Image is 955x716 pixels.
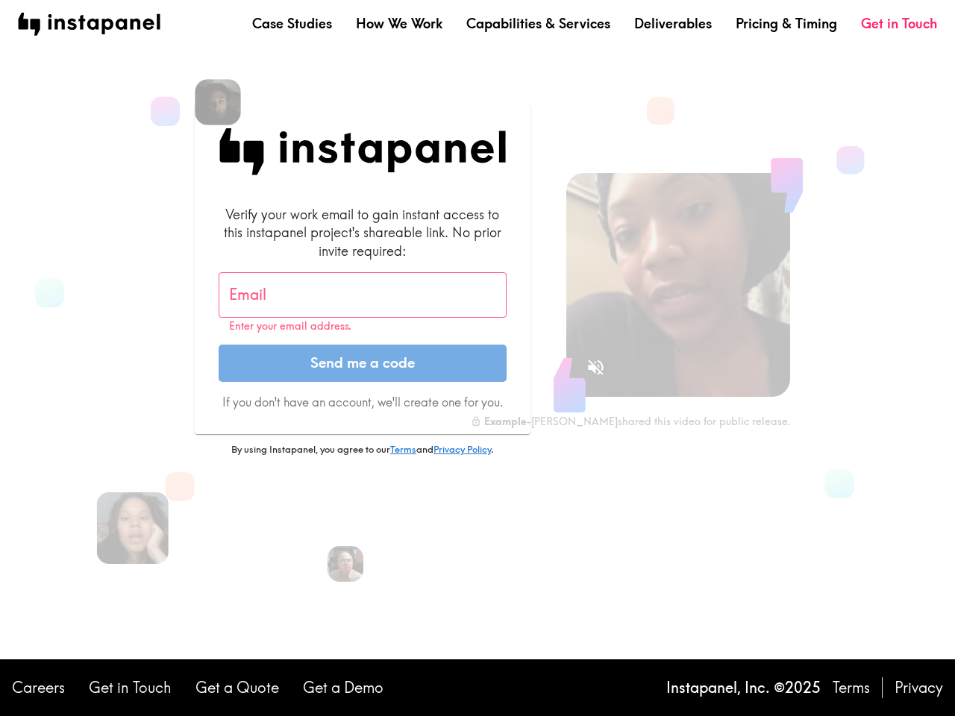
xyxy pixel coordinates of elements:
img: Kelly [97,492,169,564]
img: Robert [328,546,363,582]
a: Case Studies [252,14,332,33]
a: Privacy Policy [433,443,491,455]
a: Pricing & Timing [736,14,837,33]
b: Example [484,415,526,428]
div: - [PERSON_NAME] shared this video for public release. [471,415,790,428]
div: Verify your work email to gain instant access to this instapanel project's shareable link. No pri... [219,205,507,260]
p: By using Instapanel, you agree to our and . [195,443,530,456]
a: Terms [833,677,870,698]
a: Get in Touch [861,14,937,33]
a: Privacy [895,677,943,698]
img: Instapanel [219,128,507,175]
button: Send me a code [219,345,507,382]
p: If you don't have an account, we'll create one for you. [219,394,507,410]
a: Get a Demo [303,677,383,698]
a: Deliverables [634,14,712,33]
a: How We Work [356,14,442,33]
p: Enter your email address. [229,320,496,333]
a: Get in Touch [89,677,172,698]
a: Capabilities & Services [466,14,610,33]
p: Instapanel, Inc. © 2025 [666,677,821,698]
a: Get a Quote [195,677,279,698]
img: Cory [195,79,241,125]
a: Terms [390,443,416,455]
button: Sound is off [580,351,612,383]
a: Careers [12,677,65,698]
img: instapanel [18,13,160,36]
